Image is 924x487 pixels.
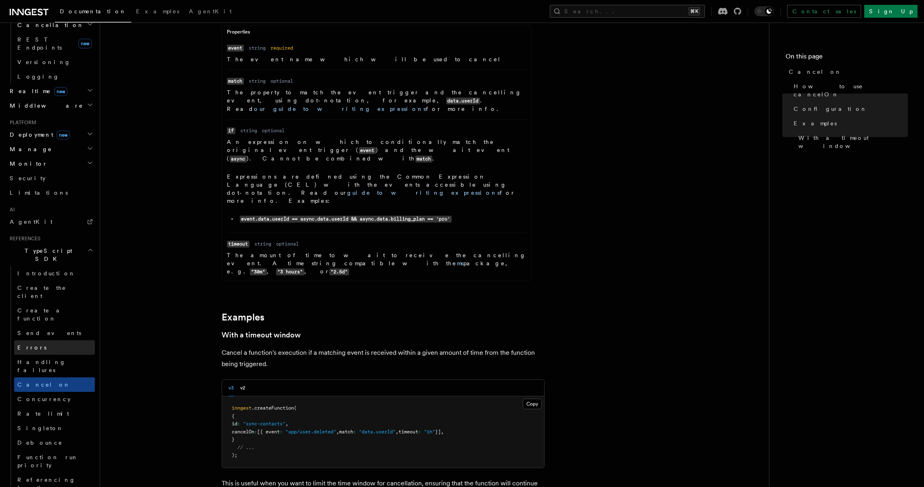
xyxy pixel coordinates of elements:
[6,156,95,171] button: Monitor
[54,87,67,96] span: new
[418,429,421,435] span: :
[794,119,837,127] span: Examples
[262,127,285,134] dd: optional
[227,127,235,134] code: if
[254,241,271,247] dd: string
[240,216,452,223] code: event.data.userId == async.data.userId && async.data.billing_plan == 'pro'
[17,454,78,468] span: Function run priority
[136,8,179,15] span: Examples
[14,21,84,29] span: Cancellation
[17,330,81,336] span: Send events
[232,421,237,427] span: id
[798,134,908,150] span: With a timeout window
[270,78,293,84] dd: optional
[6,145,52,153] span: Manage
[441,429,444,435] span: ,
[243,421,285,427] span: "sync-contacts"
[270,45,293,51] dd: required
[794,82,908,98] span: How to use cancelOn
[276,241,299,247] dd: optional
[10,175,46,181] span: Security
[359,429,396,435] span: "data.userId"
[78,39,92,48] span: new
[222,29,531,39] div: Properties
[17,344,46,351] span: Errors
[6,98,95,113] button: Middleware
[689,7,700,15] kbd: ⌘K
[237,445,254,450] span: // ...
[6,84,95,98] button: Realtimenew
[795,131,908,153] a: With a timeout window
[446,98,480,104] code: data.userId
[17,425,63,431] span: Singleton
[14,32,95,55] a: REST Endpointsnew
[250,268,267,275] code: "30m"
[17,307,65,322] span: Create a function
[754,6,774,16] button: Toggle dark mode
[6,142,95,156] button: Manage
[6,131,70,139] span: Deployment
[6,102,83,110] span: Middleware
[14,326,95,340] a: Send events
[240,380,245,396] button: v2
[14,355,95,377] a: Handling failures
[14,450,95,472] a: Function run priority
[14,377,95,392] a: Cancel on
[6,235,40,242] span: References
[6,214,95,229] a: AgentKit
[232,452,237,458] span: );
[131,2,184,22] a: Examples
[222,329,301,341] a: With a timeout window
[6,119,36,126] span: Platform
[228,380,234,396] button: v3
[222,347,545,370] p: Cancel a function's execution if a matching event is received within a given amount of time from ...
[237,421,240,427] span: :
[227,138,526,163] p: An expression on which to conditionally match the original event trigger ( ) and the wait event (...
[249,78,266,84] dd: string
[396,429,398,435] span: ,
[254,106,426,112] a: our guide to writing expressions
[6,87,67,95] span: Realtime
[435,429,441,435] span: }]
[339,429,353,435] span: match
[17,285,66,299] span: Create the client
[790,102,908,116] a: Configuration
[10,189,68,196] span: Limitations
[550,5,705,18] button: Search...⌘K
[276,268,304,275] code: "3 hours"
[285,421,288,427] span: ,
[424,429,435,435] span: "1h"
[285,429,336,435] span: "app/user.deleted"
[336,429,339,435] span: ,
[17,73,59,80] span: Logging
[240,127,257,134] dd: string
[17,359,66,373] span: Handling failures
[254,429,257,435] span: :
[17,381,70,388] span: Cancel on
[14,392,95,406] a: Concurrency
[184,2,237,22] a: AgentKit
[14,421,95,435] a: Singleton
[232,405,251,411] span: inngest
[280,429,283,435] span: :
[359,147,376,154] code: event
[794,105,867,113] span: Configuration
[14,55,95,69] a: Versioning
[14,406,95,421] a: Rate limit
[251,405,294,411] span: .createFunction
[17,396,71,402] span: Concurrency
[353,429,356,435] span: :
[6,160,48,168] span: Monitor
[60,8,126,15] span: Documentation
[17,270,75,277] span: Introduction
[415,156,432,162] code: match
[232,429,254,435] span: cancelOn
[227,251,526,276] p: The amount of time to wait to receive the cancelling event. A time string compatible with the pac...
[6,171,95,185] a: Security
[786,52,908,65] h4: On this page
[227,55,526,63] p: The event name which will be used to cancel
[17,410,69,417] span: Rate limit
[14,281,95,303] a: Create the client
[789,68,842,76] span: Cancel on
[232,437,235,442] span: }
